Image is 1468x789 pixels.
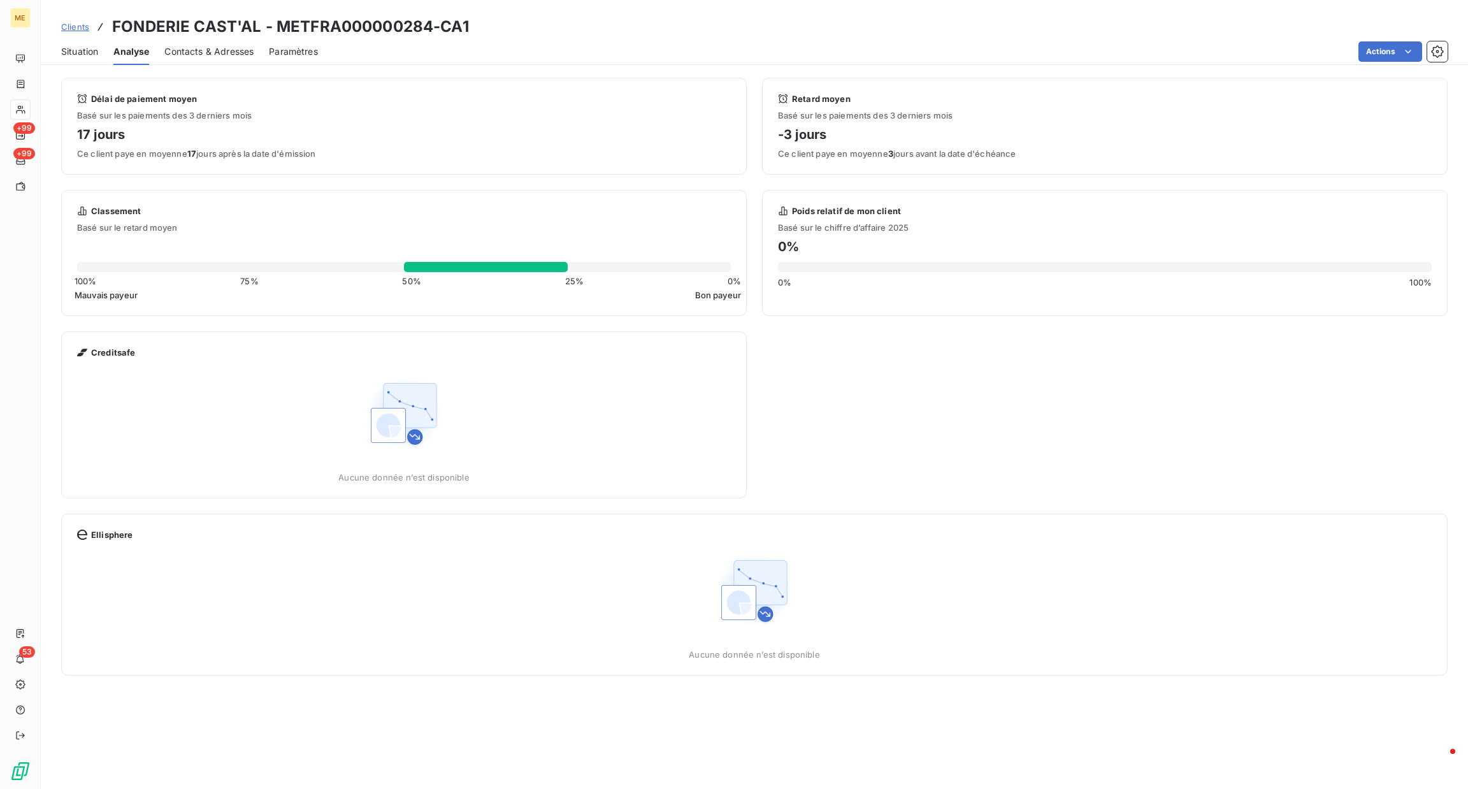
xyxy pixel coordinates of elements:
span: Poids relatif de mon client [792,206,901,216]
a: Clients [61,20,89,33]
div: ME [10,8,31,28]
span: Classement [91,206,141,216]
iframe: Intercom live chat [1425,746,1455,776]
span: Retard moyen [792,94,851,104]
span: Contacts & Adresses [164,45,254,58]
h3: FONDERIE CAST'AL - METFRA000000284-CA1 [112,15,469,38]
span: 25 % [565,276,584,286]
span: Basé sur le chiffre d’affaire 2025 [778,222,1432,233]
span: +99 [13,122,35,134]
span: Basé sur les paiements des 3 derniers mois [77,110,731,120]
span: Aucune donnée n’est disponible [338,472,470,482]
span: 0 % [728,276,741,286]
h4: 0 % [778,236,1432,257]
span: 100 % [75,276,97,286]
span: 53 [19,646,35,658]
span: 0 % [778,277,791,287]
span: 17 [187,148,196,159]
img: Empty state [363,373,445,454]
img: Empty state [714,550,795,632]
span: Situation [61,45,98,58]
span: 75 % [240,276,258,286]
h4: 17 jours [77,124,731,145]
span: Mauvais payeur [75,290,138,300]
span: +99 [13,148,35,159]
span: Ce client paye en moyenne jours après la date d'émission [77,148,731,159]
span: Ellisphere [91,530,133,540]
span: Bon payeur [695,290,742,300]
span: 50 % [402,276,421,286]
span: Ce client paye en moyenne jours avant la date d'échéance [778,148,1432,159]
h4: -3 jours [778,124,1432,145]
span: Aucune donnée n’est disponible [689,649,820,660]
span: Analyse [113,45,149,58]
span: Délai de paiement moyen [91,94,197,104]
span: Creditsafe [91,347,136,358]
span: Basé sur le retard moyen [62,222,746,233]
span: 100 % [1409,277,1432,287]
span: Clients [61,22,89,32]
span: Paramètres [269,45,318,58]
span: 3 [888,148,893,159]
button: Actions [1358,41,1422,62]
img: Logo LeanPay [10,761,31,781]
span: Basé sur les paiements des 3 derniers mois [778,110,1432,120]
